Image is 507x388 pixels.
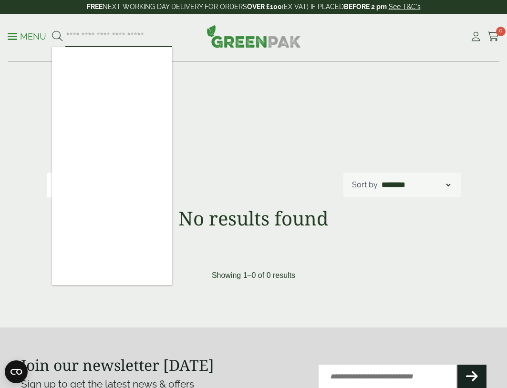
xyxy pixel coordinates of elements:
[8,31,46,41] a: Menu
[344,3,387,10] strong: BEFORE 2 pm
[207,25,301,48] img: GreenPak Supplies
[487,32,499,41] i: Cart
[487,30,499,44] a: 0
[380,179,452,191] select: Shop order
[8,31,46,42] p: Menu
[496,27,506,36] span: 0
[5,360,28,383] button: Open CMP widget
[247,3,282,10] strong: OVER £100
[470,32,482,41] i: My Account
[87,3,103,10] strong: FREE
[352,179,378,191] p: Sort by
[212,270,295,281] p: Showing 1–0 of 0 results
[389,3,421,10] a: See T&C's
[21,355,214,375] strong: Join our newsletter [DATE]
[21,207,486,230] h1: No results found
